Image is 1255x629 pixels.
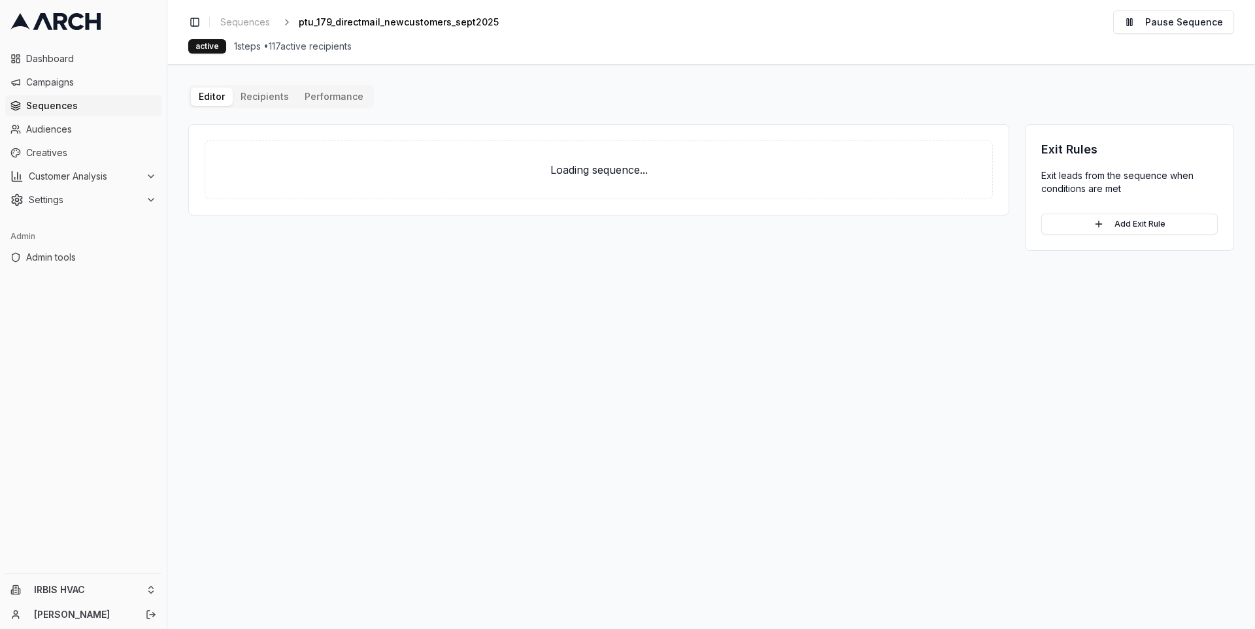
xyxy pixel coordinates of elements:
span: ptu_179_directmail_newcustomers_sept2025 [299,16,499,29]
button: Log out [142,605,160,624]
nav: breadcrumb [215,13,520,31]
button: Settings [5,189,161,210]
span: Settings [29,193,141,206]
a: Audiences [5,119,161,140]
span: Customer Analysis [29,170,141,183]
h3: Exit Rules [1041,140,1218,159]
button: Editor [191,88,233,106]
button: Recipients [233,88,297,106]
span: Sequences [220,16,270,29]
a: Campaigns [5,72,161,93]
p: Exit leads from the sequence when conditions are met [1041,169,1218,195]
a: [PERSON_NAME] [34,608,131,621]
a: Sequences [5,95,161,116]
span: 1 steps • 117 active recipients [234,40,352,53]
p: Loading sequence... [226,162,971,178]
div: Admin [5,226,161,247]
a: Creatives [5,142,161,163]
span: Admin tools [26,251,156,264]
span: Audiences [26,123,156,136]
button: Add Exit Rule [1041,214,1218,234]
a: Admin tools [5,247,161,268]
span: Sequences [26,99,156,112]
a: Sequences [215,13,275,31]
span: Campaigns [26,76,156,89]
span: Dashboard [26,52,156,65]
button: Customer Analysis [5,166,161,187]
span: Creatives [26,146,156,159]
span: IRBIS HVAC [34,584,141,596]
button: Performance [297,88,371,106]
button: Pause Sequence [1113,10,1234,34]
a: Dashboard [5,48,161,69]
div: active [188,39,226,54]
button: IRBIS HVAC [5,579,161,600]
